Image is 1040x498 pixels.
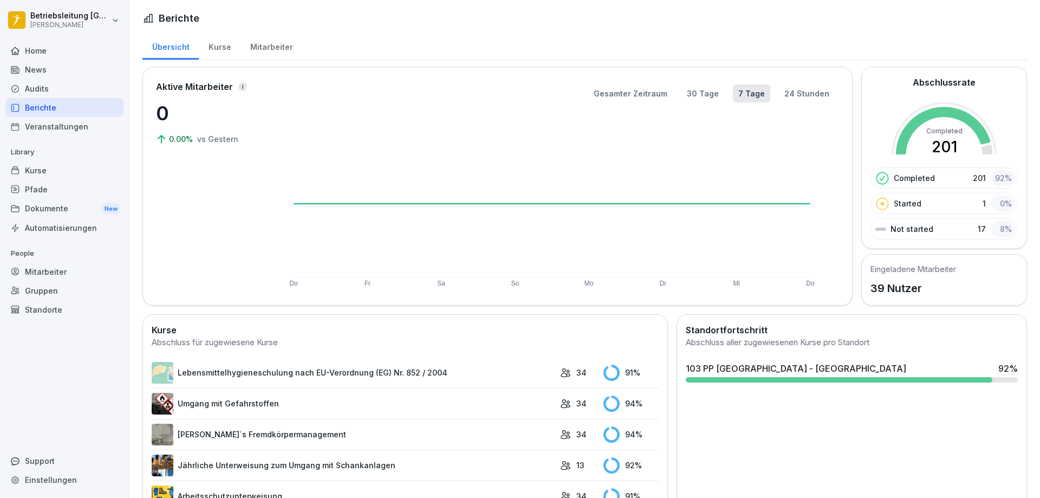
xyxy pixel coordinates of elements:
[30,21,109,29] p: [PERSON_NAME]
[894,172,935,184] p: Completed
[5,117,123,136] a: Veranstaltungen
[511,280,519,287] text: So
[5,199,123,219] div: Dokumente
[870,280,956,296] p: 39 Nutzer
[437,280,445,287] text: Sa
[983,198,986,209] p: 1
[152,324,659,337] h2: Kurse
[156,99,264,128] p: 0
[890,223,933,235] p: Not started
[5,300,123,319] a: Standorte
[913,76,976,89] h2: Abschlussrate
[152,424,173,445] img: ltafy9a5l7o16y10mkzj65ij.png
[806,280,815,287] text: Do
[142,32,199,60] a: Übersicht
[152,362,173,384] img: gxsnf7ygjsfsmxd96jxi4ufn.png
[588,85,673,102] button: Gesamter Zeitraum
[156,80,233,93] p: Aktive Mitarbeiter
[240,32,302,60] a: Mitarbeiter
[199,32,240,60] a: Kurse
[5,161,123,180] a: Kurse
[5,41,123,60] a: Home
[197,133,238,145] p: vs Gestern
[5,281,123,300] a: Gruppen
[603,396,659,412] div: 94 %
[576,367,587,378] p: 34
[30,11,109,21] p: Betriebsleitung [GEOGRAPHIC_DATA]
[5,218,123,237] a: Automatisierungen
[603,457,659,474] div: 92 %
[365,280,370,287] text: Fr
[289,280,298,287] text: Do
[733,280,740,287] text: Mi
[152,393,555,415] a: Umgang mit Gefahrstoffen
[5,79,123,98] a: Audits
[870,263,956,275] h5: Eingeladene Mitarbeiter
[779,85,835,102] button: 24 Stunden
[991,170,1015,186] div: 92 %
[152,362,555,384] a: Lebensmittelhygieneschulung nach EU-Verordnung (EG) Nr. 852 / 2004
[152,455,555,476] a: Jährliche Unterweisung zum Umgang mit Schankanlagen
[5,470,123,489] a: Einstellungen
[733,85,770,102] button: 7 Tage
[159,11,199,25] h1: Berichte
[991,196,1015,211] div: 0 %
[152,424,555,445] a: [PERSON_NAME]`s Fremdkörpermanagement
[5,262,123,281] a: Mitarbeiter
[5,180,123,199] a: Pfade
[5,245,123,262] p: People
[894,198,921,209] p: Started
[5,451,123,470] div: Support
[102,203,120,215] div: New
[152,337,659,349] div: Abschluss für zugewiesene Kurse
[660,280,666,287] text: Di
[584,280,594,287] text: Mo
[978,223,986,235] p: 17
[152,455,173,476] img: etou62n52bjq4b8bjpe35whp.png
[5,98,123,117] a: Berichte
[991,221,1015,237] div: 8 %
[603,365,659,381] div: 91 %
[603,426,659,443] div: 94 %
[576,398,587,409] p: 34
[169,133,195,145] p: 0.00%
[686,324,1018,337] h2: Standortfortschritt
[152,393,173,415] img: ro33qf0i8ndaw7nkfv0stvse.png
[686,362,906,375] div: 103 PP [GEOGRAPHIC_DATA] - [GEOGRAPHIC_DATA]
[973,172,986,184] p: 201
[576,460,584,471] p: 13
[5,60,123,79] a: News
[5,199,123,219] a: DokumenteNew
[681,85,724,102] button: 30 Tage
[576,429,587,440] p: 34
[686,337,1018,349] div: Abschluss aller zugewiesenen Kurse pro Standort
[5,144,123,161] p: Library
[998,362,1018,375] div: 92 %
[681,358,1022,387] a: 103 PP [GEOGRAPHIC_DATA] - [GEOGRAPHIC_DATA]92%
